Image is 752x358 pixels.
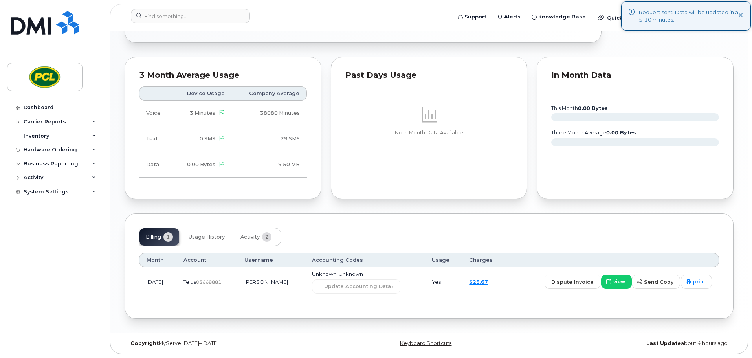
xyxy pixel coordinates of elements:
strong: Last Update [646,340,681,346]
td: [PERSON_NAME] [237,267,305,297]
td: 9.50 MB [232,152,306,178]
input: Find something... [131,9,250,23]
td: 29 SMS [232,126,306,152]
div: Past Days Usage [345,72,513,79]
td: [DATE] [139,267,176,297]
span: Telus [183,279,196,285]
span: 2 [262,232,271,242]
th: Company Average [232,86,306,101]
th: Month [139,253,176,267]
td: Text [139,126,172,152]
div: Quicklinks [592,10,649,26]
tspan: 0.00 Bytes [578,105,608,111]
button: Update Accounting Data? [312,279,400,294]
th: Account [176,253,237,267]
span: 0 SMS [200,136,215,141]
div: Request sent. Data will be updated in a 5-10 minutes. [639,9,738,23]
a: Support [452,9,492,25]
span: Update Accounting Data? [324,283,394,290]
span: Activity [240,234,260,240]
text: three month average [551,130,636,136]
button: send copy [632,275,680,289]
a: Keyboard Shortcuts [400,340,451,346]
th: Device Usage [172,86,232,101]
th: Charges [462,253,506,267]
td: Voice [139,101,172,126]
span: Unknown, Unknown [312,271,363,277]
td: Yes [425,267,462,297]
div: MyServe [DATE]–[DATE] [125,340,328,347]
div: In Month Data [551,72,719,79]
span: Alerts [504,13,521,21]
th: Usage [425,253,462,267]
strong: Copyright [130,340,159,346]
span: Support [464,13,486,21]
td: 38080 Minutes [232,101,306,126]
span: 03668881 [196,279,221,285]
button: dispute invoice [545,275,600,289]
div: about 4 hours ago [530,340,734,347]
th: Username [237,253,305,267]
span: 0.00 Bytes [187,162,215,167]
th: Accounting Codes [305,253,425,267]
span: view [613,278,625,285]
tspan: 0.00 Bytes [606,130,636,136]
p: No In Month Data Available [345,129,513,136]
span: Usage History [189,234,225,240]
span: Quicklinks [607,15,636,21]
span: send copy [644,278,673,286]
a: view [601,275,632,289]
a: $25.67 [469,279,488,285]
span: Knowledge Base [538,13,586,21]
text: this month [551,105,608,111]
span: print [693,278,705,285]
td: Data [139,152,172,178]
a: print [681,275,712,289]
span: 3 Minutes [190,110,215,116]
span: dispute invoice [551,278,594,286]
a: Knowledge Base [526,9,591,25]
div: 3 Month Average Usage [139,72,307,79]
a: Alerts [492,9,526,25]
